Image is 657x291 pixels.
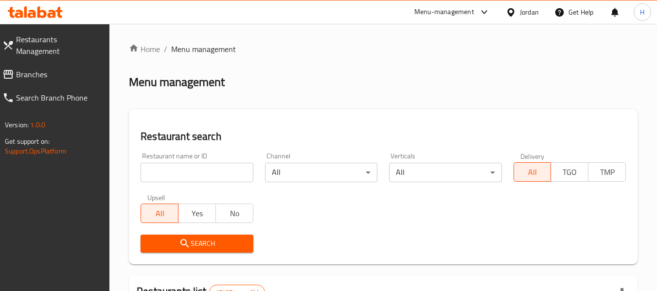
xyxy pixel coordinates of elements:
[265,163,377,182] div: All
[129,43,160,55] a: Home
[520,7,539,17] div: Jordan
[520,153,545,159] label: Delivery
[16,34,102,57] span: Restaurants Management
[220,206,249,221] span: No
[141,129,626,144] h2: Restaurant search
[147,194,165,201] label: Upsell
[16,68,102,80] span: Branches
[5,119,29,131] span: Version:
[145,206,175,221] span: All
[588,162,626,182] button: TMP
[182,206,212,221] span: Yes
[518,165,548,179] span: All
[16,92,102,103] span: Search Branch Phone
[555,165,585,179] span: TGO
[514,162,551,182] button: All
[5,145,67,157] a: Support.OpsPlatform
[389,163,501,182] div: All
[129,43,638,55] nav: breadcrumb
[592,165,622,179] span: TMP
[414,6,474,18] div: Menu-management
[5,135,50,148] span: Get support on:
[148,238,245,250] span: Search
[171,43,236,55] span: Menu management
[30,119,45,131] span: 1.0.0
[141,204,178,223] button: All
[164,43,167,55] li: /
[178,204,216,223] button: Yes
[215,204,253,223] button: No
[141,235,253,253] button: Search
[640,7,644,17] span: H
[550,162,588,182] button: TGO
[129,74,225,90] h2: Menu management
[141,163,253,182] input: Search for restaurant name or ID..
